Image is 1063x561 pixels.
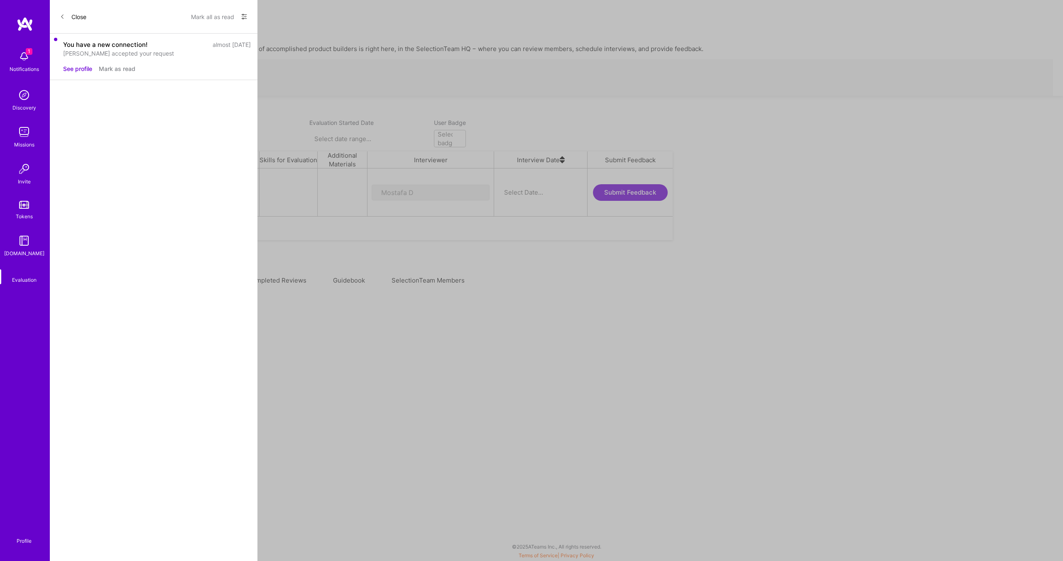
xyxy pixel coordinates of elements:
[10,65,39,73] div: Notifications
[17,537,32,544] div: Profile
[4,249,44,258] div: [DOMAIN_NAME]
[18,177,31,186] div: Invite
[21,269,27,276] i: icon SelectionTeam
[16,161,32,177] img: Invite
[12,103,36,112] div: Discovery
[16,87,32,103] img: discovery
[213,40,251,49] div: almost [DATE]
[19,201,29,209] img: tokens
[17,17,33,32] img: logo
[16,232,32,249] img: guide book
[14,140,34,149] div: Missions
[14,528,34,544] a: Profile
[26,48,32,55] span: 1
[16,124,32,140] img: teamwork
[16,48,32,65] img: bell
[63,40,147,49] div: You have a new connection!
[63,49,251,58] div: [PERSON_NAME] accepted your request
[191,10,234,23] button: Mark all as read
[60,10,86,23] button: Close
[16,212,33,221] div: Tokens
[12,276,37,284] div: Evaluation
[99,64,135,73] button: Mark as read
[63,64,92,73] button: See profile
